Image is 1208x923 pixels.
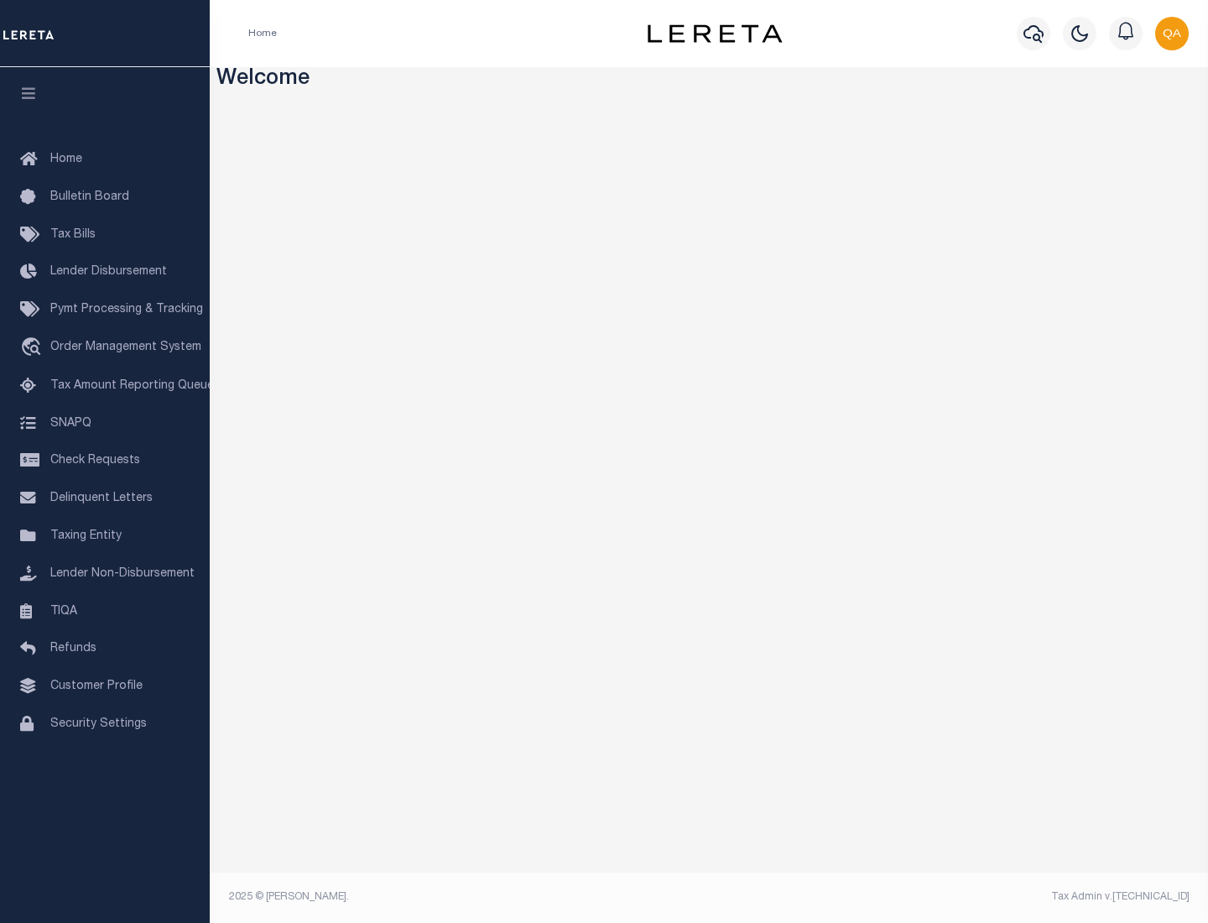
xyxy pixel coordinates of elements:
span: TIQA [50,605,77,617]
span: Bulletin Board [50,191,129,203]
span: SNAPQ [50,417,91,429]
div: Tax Admin v.[TECHNICAL_ID] [721,889,1190,905]
span: Home [50,154,82,165]
li: Home [248,26,277,41]
span: Tax Amount Reporting Queue [50,380,214,392]
i: travel_explore [20,337,47,359]
span: Check Requests [50,455,140,467]
span: Lender Non-Disbursement [50,568,195,580]
img: svg+xml;base64,PHN2ZyB4bWxucz0iaHR0cDovL3d3dy53My5vcmcvMjAwMC9zdmciIHBvaW50ZXItZXZlbnRzPSJub25lIi... [1155,17,1189,50]
span: Tax Bills [50,229,96,241]
span: Taxing Entity [50,530,122,542]
span: Lender Disbursement [50,266,167,278]
span: Security Settings [50,718,147,730]
div: 2025 © [PERSON_NAME]. [216,889,710,905]
span: Pymt Processing & Tracking [50,304,203,315]
img: logo-dark.svg [648,24,782,43]
span: Delinquent Letters [50,493,153,504]
span: Refunds [50,643,96,654]
h3: Welcome [216,67,1202,93]
span: Customer Profile [50,681,143,692]
span: Order Management System [50,342,201,353]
